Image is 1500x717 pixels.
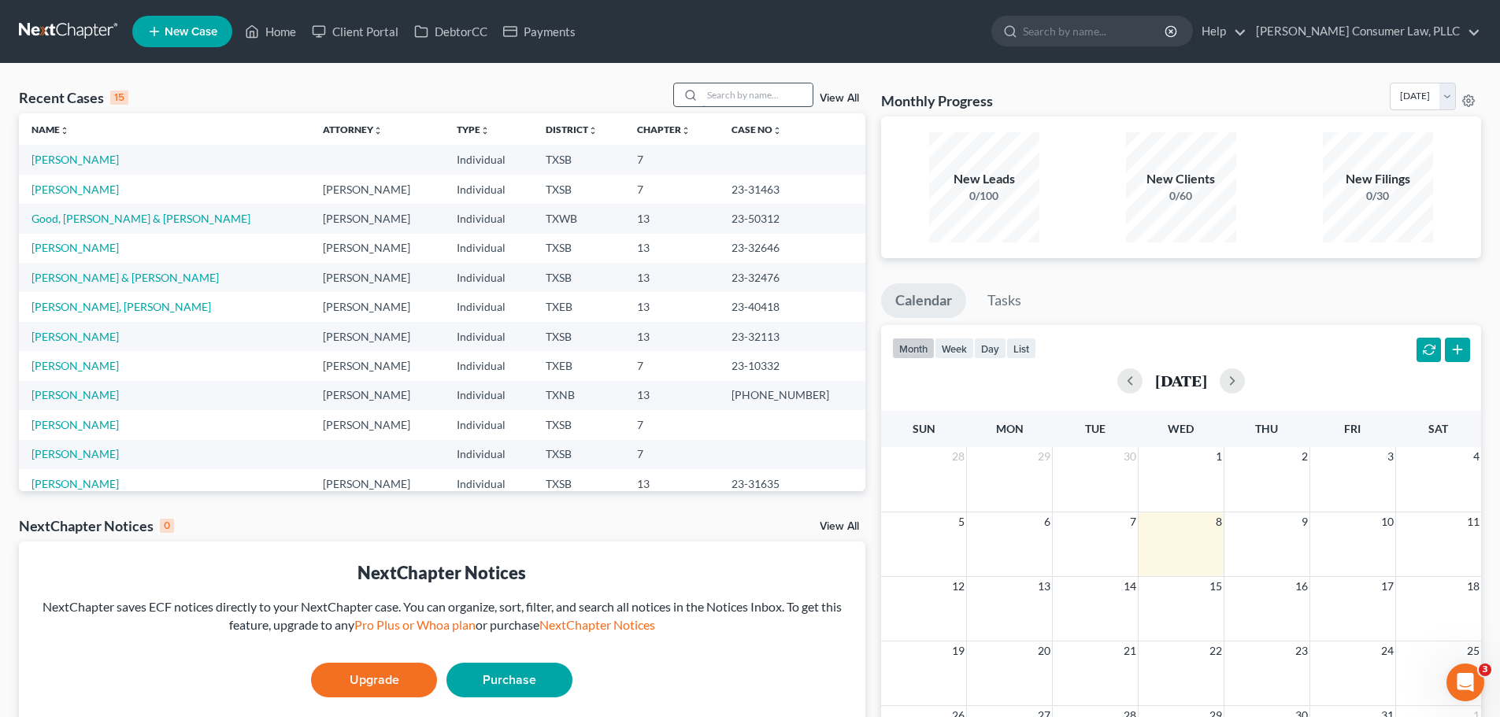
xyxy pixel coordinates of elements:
[444,292,532,321] td: Individual
[1446,663,1484,701] iframe: Intercom live chat
[719,175,865,204] td: 23-31463
[719,292,865,321] td: 23-40418
[1248,17,1480,46] a: [PERSON_NAME] Consumer Law, PLLC
[950,641,966,660] span: 19
[1255,422,1278,435] span: Thu
[444,263,532,292] td: Individual
[719,381,865,410] td: [PHONE_NUMBER]
[1380,641,1395,660] span: 24
[165,26,217,38] span: New Case
[444,469,532,498] td: Individual
[533,263,625,292] td: TXSB
[881,283,966,318] a: Calendar
[533,145,625,174] td: TXSB
[719,263,865,292] td: 23-32476
[444,322,532,351] td: Individual
[892,338,935,359] button: month
[31,418,119,431] a: [PERSON_NAME]
[19,516,174,535] div: NextChapter Notices
[31,124,69,135] a: Nameunfold_more
[719,204,865,233] td: 23-50312
[929,188,1039,204] div: 0/100
[533,410,625,439] td: TXSB
[1300,447,1309,466] span: 2
[31,183,119,196] a: [PERSON_NAME]
[1214,512,1224,531] span: 8
[323,124,383,135] a: Attorneyunfold_more
[1126,170,1236,188] div: New Clients
[354,617,476,632] a: Pro Plus or Whoa plan
[1294,641,1309,660] span: 23
[1294,577,1309,596] span: 16
[1300,512,1309,531] span: 9
[681,126,691,135] i: unfold_more
[624,469,718,498] td: 13
[310,410,445,439] td: [PERSON_NAME]
[1122,577,1138,596] span: 14
[310,469,445,498] td: [PERSON_NAME]
[1214,447,1224,466] span: 1
[1208,641,1224,660] span: 22
[1126,188,1236,204] div: 0/60
[1036,577,1052,596] span: 13
[1208,577,1224,596] span: 15
[624,145,718,174] td: 7
[929,170,1039,188] div: New Leads
[533,469,625,498] td: TXSB
[624,440,718,469] td: 7
[444,234,532,263] td: Individual
[624,322,718,351] td: 13
[533,234,625,263] td: TXSB
[935,338,974,359] button: week
[1168,422,1194,435] span: Wed
[702,83,813,106] input: Search by name...
[637,124,691,135] a: Chapterunfold_more
[31,447,119,460] a: [PERSON_NAME]
[31,330,119,343] a: [PERSON_NAME]
[457,124,490,135] a: Typeunfold_more
[1428,422,1448,435] span: Sat
[31,271,219,284] a: [PERSON_NAME] & [PERSON_NAME]
[624,204,718,233] td: 13
[957,512,966,531] span: 5
[624,381,718,410] td: 13
[772,126,782,135] i: unfold_more
[310,175,445,204] td: [PERSON_NAME]
[310,292,445,321] td: [PERSON_NAME]
[1323,170,1433,188] div: New Filings
[310,322,445,351] td: [PERSON_NAME]
[1380,512,1395,531] span: 10
[533,322,625,351] td: TXSB
[444,175,532,204] td: Individual
[444,351,532,380] td: Individual
[495,17,583,46] a: Payments
[1479,663,1491,676] span: 3
[373,126,383,135] i: unfold_more
[310,381,445,410] td: [PERSON_NAME]
[31,359,119,372] a: [PERSON_NAME]
[624,263,718,292] td: 13
[444,381,532,410] td: Individual
[624,410,718,439] td: 7
[311,663,437,697] a: Upgrade
[1380,577,1395,596] span: 17
[310,204,445,233] td: [PERSON_NAME]
[1344,422,1361,435] span: Fri
[444,204,532,233] td: Individual
[719,469,865,498] td: 23-31635
[1128,512,1138,531] span: 7
[731,124,782,135] a: Case Nounfold_more
[950,447,966,466] span: 28
[444,145,532,174] td: Individual
[533,175,625,204] td: TXSB
[1036,641,1052,660] span: 20
[881,91,993,110] h3: Monthly Progress
[31,212,250,225] a: Good, [PERSON_NAME] & [PERSON_NAME]
[1465,641,1481,660] span: 25
[950,577,966,596] span: 12
[820,521,859,532] a: View All
[480,126,490,135] i: unfold_more
[1085,422,1106,435] span: Tue
[310,351,445,380] td: [PERSON_NAME]
[31,388,119,401] a: [PERSON_NAME]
